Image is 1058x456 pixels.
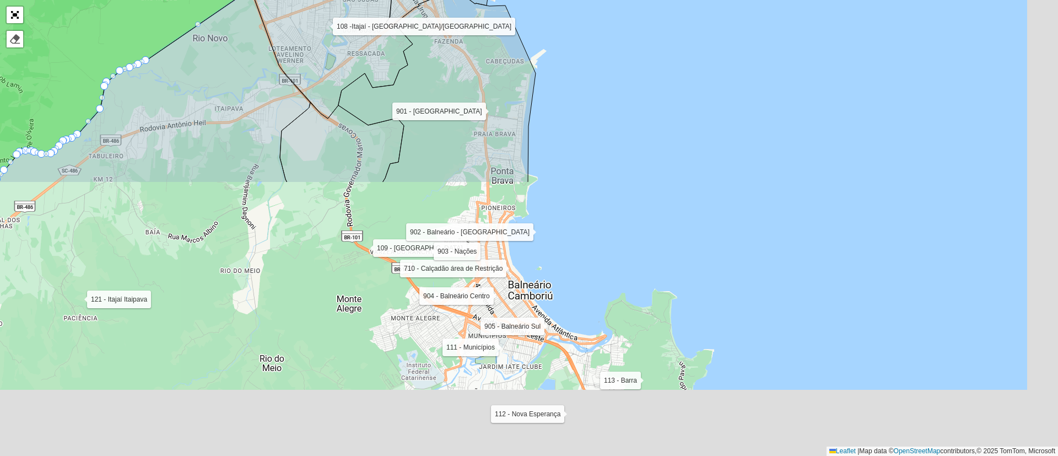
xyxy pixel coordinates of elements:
[7,7,23,23] a: Abrir mapa em tela cheia
[7,31,23,47] div: Remover camada(s)
[857,447,859,455] span: |
[827,447,1058,456] div: Map data © contributors,© 2025 TomTom, Microsoft
[894,447,941,455] a: OpenStreetMap
[829,447,856,455] a: Leaflet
